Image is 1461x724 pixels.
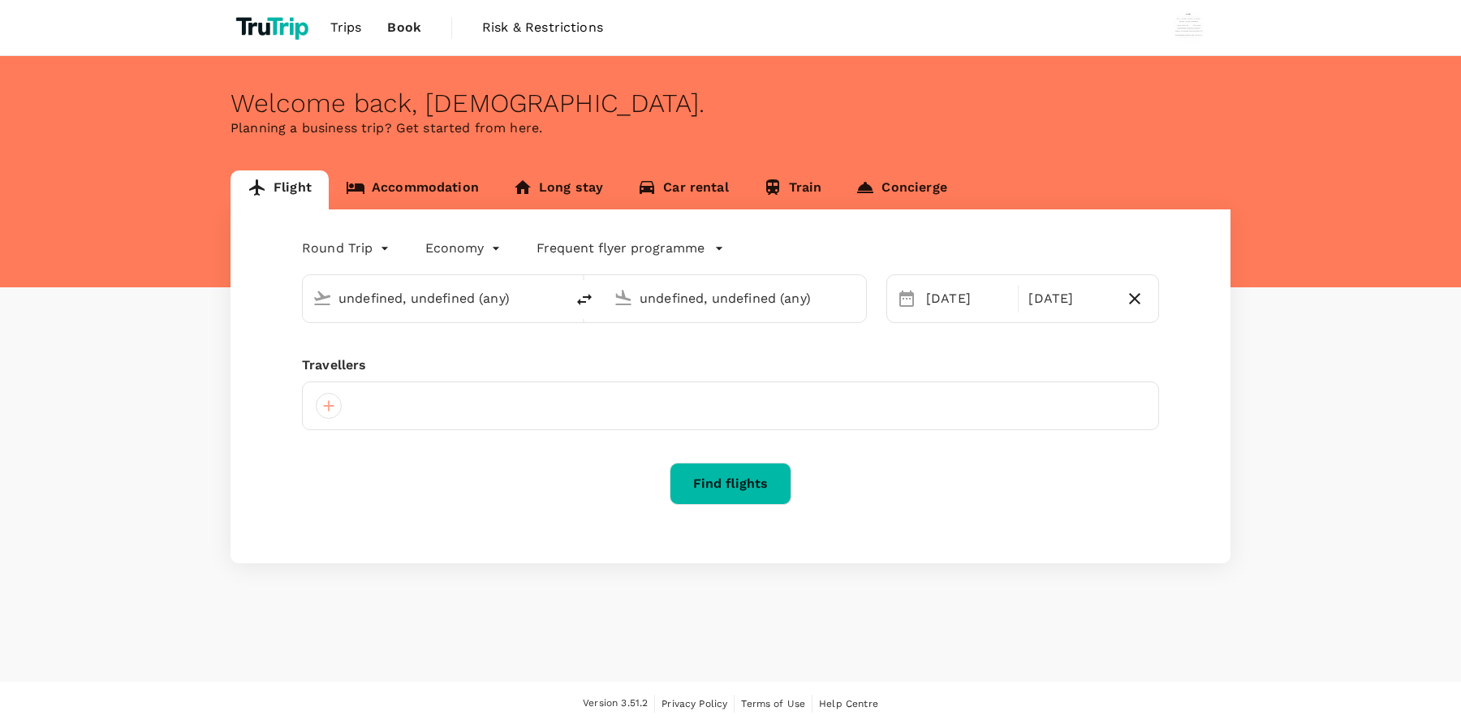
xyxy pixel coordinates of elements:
img: TruTrip logo [231,10,317,45]
a: Concierge [838,170,963,209]
span: Risk & Restrictions [482,18,603,37]
img: Wisnu Wiranata [1172,11,1205,44]
div: [DATE] [920,282,1015,315]
div: Economy [425,235,504,261]
a: Help Centre [819,695,878,713]
button: delete [565,280,604,319]
a: Long stay [496,170,620,209]
a: Train [746,170,839,209]
div: Travellers [302,356,1159,375]
a: Privacy Policy [662,695,727,713]
input: Depart from [338,286,531,311]
p: Frequent flyer programme [537,239,705,258]
span: Terms of Use [741,698,805,709]
a: Flight [231,170,329,209]
div: Round Trip [302,235,393,261]
span: Trips [330,18,362,37]
input: Going to [640,286,832,311]
button: Frequent flyer programme [537,239,724,258]
a: Accommodation [329,170,496,209]
span: Book [387,18,421,37]
span: Help Centre [819,698,878,709]
button: Open [855,296,858,300]
button: Open [554,296,557,300]
span: Version 3.51.2 [583,696,648,712]
span: Privacy Policy [662,698,727,709]
a: Car rental [620,170,746,209]
div: [DATE] [1022,282,1117,315]
button: Find flights [670,463,791,505]
div: Welcome back , [DEMOGRAPHIC_DATA] . [231,88,1230,119]
p: Planning a business trip? Get started from here. [231,119,1230,138]
a: Terms of Use [741,695,805,713]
